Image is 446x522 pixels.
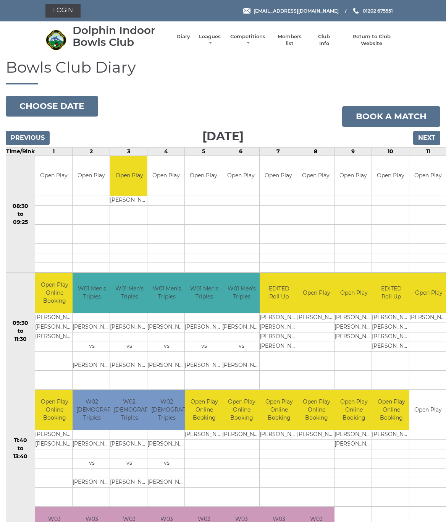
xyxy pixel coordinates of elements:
div: Dolphin Indoor Bowls Club [73,24,169,48]
td: [PERSON_NAME] [222,430,261,440]
td: W02 [DEMOGRAPHIC_DATA] Triples [73,390,111,430]
a: Leagues [198,33,222,47]
td: [PERSON_NAME] [334,430,373,440]
td: [PERSON_NAME] [222,361,261,370]
td: 2 [73,147,110,156]
td: [PERSON_NAME] [372,342,410,351]
td: vs [147,459,186,469]
td: [PERSON_NAME] [260,313,298,323]
td: [PERSON_NAME] [35,440,74,449]
td: Time/Rink [6,147,35,156]
td: Open Play [260,156,297,196]
a: Phone us 01202 675551 [352,7,393,15]
td: [PERSON_NAME] [110,478,149,488]
td: [PERSON_NAME] [147,440,186,449]
td: [PERSON_NAME] [260,430,298,440]
td: Open Play [334,273,373,313]
td: [PERSON_NAME] [110,196,149,206]
td: Open Play [185,156,222,196]
td: 08:30 to 09:25 [6,156,35,273]
td: [PERSON_NAME] [35,323,74,332]
td: [PERSON_NAME] [73,440,111,449]
td: 10 [372,147,409,156]
td: vs [73,459,111,469]
td: [PERSON_NAME] [260,332,298,342]
td: Open Play Online Booking [372,390,410,430]
td: W01 Men's Triples [147,273,186,313]
a: Email [EMAIL_ADDRESS][DOMAIN_NAME] [243,7,339,15]
td: vs [185,342,223,351]
td: [PERSON_NAME] [372,323,410,332]
td: 09:30 to 11:30 [6,273,35,390]
td: [PERSON_NAME] [260,342,298,351]
td: [PERSON_NAME] [334,440,373,449]
td: [PERSON_NAME] [260,323,298,332]
td: 5 [185,147,222,156]
td: Open Play Online Booking [35,273,74,313]
td: W01 Men's Triples [73,273,111,313]
td: W01 Men's Triples [185,273,223,313]
td: Open Play [372,156,409,196]
td: [PERSON_NAME] [334,313,373,323]
td: [PERSON_NAME] [185,430,223,440]
td: vs [110,459,149,469]
img: Email [243,8,250,14]
td: [PERSON_NAME] [222,323,261,332]
td: [PERSON_NAME] [297,313,336,323]
td: [PERSON_NAME] [35,313,74,323]
td: [PERSON_NAME] [372,332,410,342]
td: [PERSON_NAME] [147,478,186,488]
td: Open Play [147,156,184,196]
td: [PERSON_NAME] [372,313,410,323]
td: 4 [147,147,185,156]
td: W02 [DEMOGRAPHIC_DATA] Triples [110,390,149,430]
td: EDITED Roll Up [260,273,298,313]
td: [PERSON_NAME] [110,440,149,449]
a: Return to Club Website [343,33,401,47]
td: [PERSON_NAME] [334,332,373,342]
td: 9 [334,147,372,156]
td: Open Play Online Booking [334,390,373,430]
a: Login [45,4,81,18]
td: W01 Men's Triples [222,273,261,313]
a: Club Info [313,33,335,47]
a: Book a match [342,106,440,127]
a: Competitions [229,33,266,47]
td: [PERSON_NAME] [110,323,149,332]
span: [EMAIL_ADDRESS][DOMAIN_NAME] [254,8,339,13]
td: Open Play [297,273,336,313]
td: Open Play Online Booking [260,390,298,430]
td: Open Play [73,156,110,196]
td: [PERSON_NAME] [73,478,111,488]
button: Choose date [6,96,98,117]
td: [PERSON_NAME] [35,332,74,342]
img: Dolphin Indoor Bowls Club [45,29,66,50]
input: Next [413,131,440,145]
td: Open Play Online Booking [222,390,261,430]
a: Members list [273,33,305,47]
td: 3 [110,147,147,156]
span: 01202 675551 [363,8,393,13]
td: vs [147,342,186,351]
td: [PERSON_NAME] [73,361,111,370]
td: 6 [222,147,260,156]
td: [PERSON_NAME] [110,361,149,370]
td: [PERSON_NAME] [334,323,373,332]
td: W02 [DEMOGRAPHIC_DATA] Triples [147,390,186,430]
td: 1 [35,147,73,156]
td: 11:40 to 13:40 [6,390,35,507]
td: vs [110,342,149,351]
td: W01 Men's Triples [110,273,149,313]
h1: Bowls Club Diary [6,59,440,84]
img: Phone us [353,8,359,14]
input: Previous [6,131,50,145]
td: Open Play [222,156,259,196]
td: 7 [260,147,297,156]
td: Open Play [110,156,149,196]
td: Open Play [297,156,334,196]
td: [PERSON_NAME] [185,323,223,332]
td: Open Play [35,156,72,196]
td: Open Play Online Booking [185,390,223,430]
td: [PERSON_NAME] [147,323,186,332]
td: Open Play [334,156,372,196]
